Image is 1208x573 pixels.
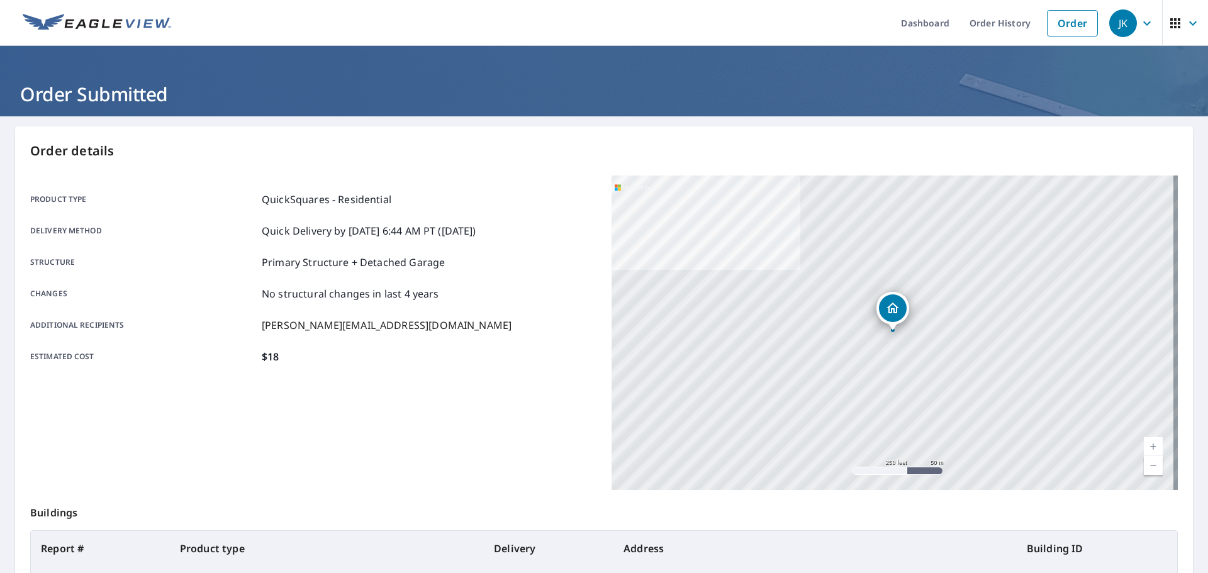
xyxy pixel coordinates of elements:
[1109,9,1137,37] div: JK
[484,531,613,566] th: Delivery
[30,318,257,333] p: Additional recipients
[31,531,170,566] th: Report #
[262,192,391,207] p: QuickSquares - Residential
[876,292,909,331] div: Dropped pin, building 1, Residential property, 24 Gatewood Avon, CT 06001
[262,318,512,333] p: [PERSON_NAME][EMAIL_ADDRESS][DOMAIN_NAME]
[30,192,257,207] p: Product type
[1047,10,1098,36] a: Order
[262,255,445,270] p: Primary Structure + Detached Garage
[30,223,257,238] p: Delivery method
[30,286,257,301] p: Changes
[262,286,439,301] p: No structural changes in last 4 years
[1144,437,1163,456] a: Current Level 17, Zoom In
[30,255,257,270] p: Structure
[262,349,279,364] p: $18
[30,349,257,364] p: Estimated cost
[1017,531,1177,566] th: Building ID
[15,81,1193,107] h1: Order Submitted
[30,142,1178,160] p: Order details
[262,223,476,238] p: Quick Delivery by [DATE] 6:44 AM PT ([DATE])
[1144,456,1163,475] a: Current Level 17, Zoom Out
[613,531,1017,566] th: Address
[23,14,171,33] img: EV Logo
[30,490,1178,530] p: Buildings
[170,531,484,566] th: Product type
